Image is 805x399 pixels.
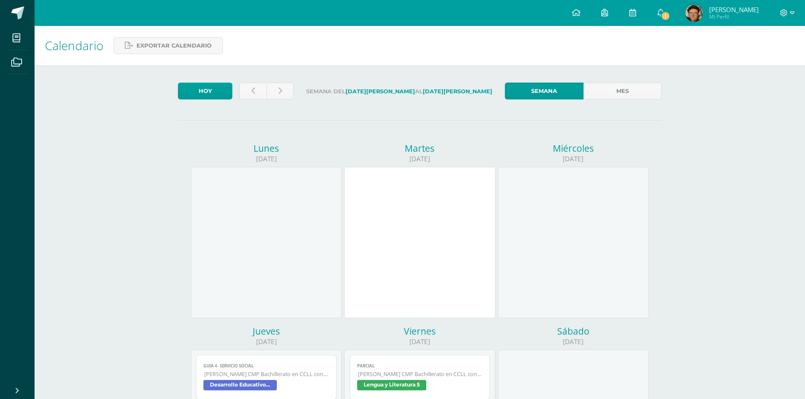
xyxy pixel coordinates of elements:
a: Mes [583,83,662,99]
strong: [DATE][PERSON_NAME] [423,88,492,95]
strong: [DATE][PERSON_NAME] [345,88,415,95]
span: Parcial [357,363,483,369]
div: Viernes [344,325,495,337]
span: Exportar calendario [136,38,212,54]
div: [DATE] [191,337,342,346]
div: Martes [344,142,495,154]
span: [PERSON_NAME] CMP Bachillerato en CCLL con Orientación en Computación [204,370,329,378]
a: Semana [505,83,583,99]
img: 207e0ea226e094468029ed8f62159218.png [685,4,703,22]
div: [DATE] [498,154,649,163]
div: [DATE] [344,337,495,346]
div: Miércoles [498,142,649,154]
span: Calendario [45,37,103,54]
span: [PERSON_NAME] CMP Bachillerato en CCLL con Orientación en Computación [358,370,483,378]
div: [DATE] [191,154,342,163]
a: Hoy [178,83,232,99]
div: Sábado [498,325,649,337]
span: Guía 4 - Servicio social [203,363,329,369]
div: [DATE] [498,337,649,346]
span: Mi Perfil [709,13,759,20]
span: Desarrollo Educativo y Proyecto de Vida [203,380,277,390]
div: Lunes [191,142,342,154]
span: [PERSON_NAME] [709,5,759,14]
div: Jueves [191,325,342,337]
div: [DATE] [344,154,495,163]
span: 1 [661,11,670,21]
label: Semana del al [301,83,498,100]
span: Lengua y Literatura 5 [357,380,426,390]
a: Exportar calendario [114,37,223,54]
